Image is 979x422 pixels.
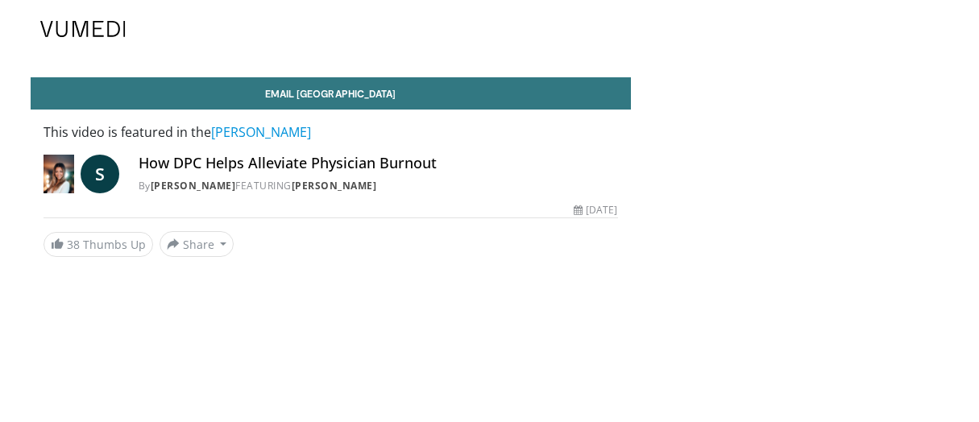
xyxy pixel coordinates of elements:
div: [DATE] [574,203,617,217]
a: S [81,155,119,193]
div: By FEATURING [139,179,618,193]
a: Email [GEOGRAPHIC_DATA] [31,77,631,110]
a: [PERSON_NAME] [151,179,236,192]
h4: How DPC Helps Alleviate Physician Burnout [139,155,618,172]
button: Share [160,231,234,257]
a: [PERSON_NAME] [292,179,377,192]
a: 38 Thumbs Up [44,232,153,257]
img: VuMedi Logo [40,21,126,37]
span: 38 [67,237,80,252]
a: [PERSON_NAME] [211,123,311,141]
img: Dr. Sulagna Misra [44,155,74,193]
p: This video is featured in the [44,122,618,142]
